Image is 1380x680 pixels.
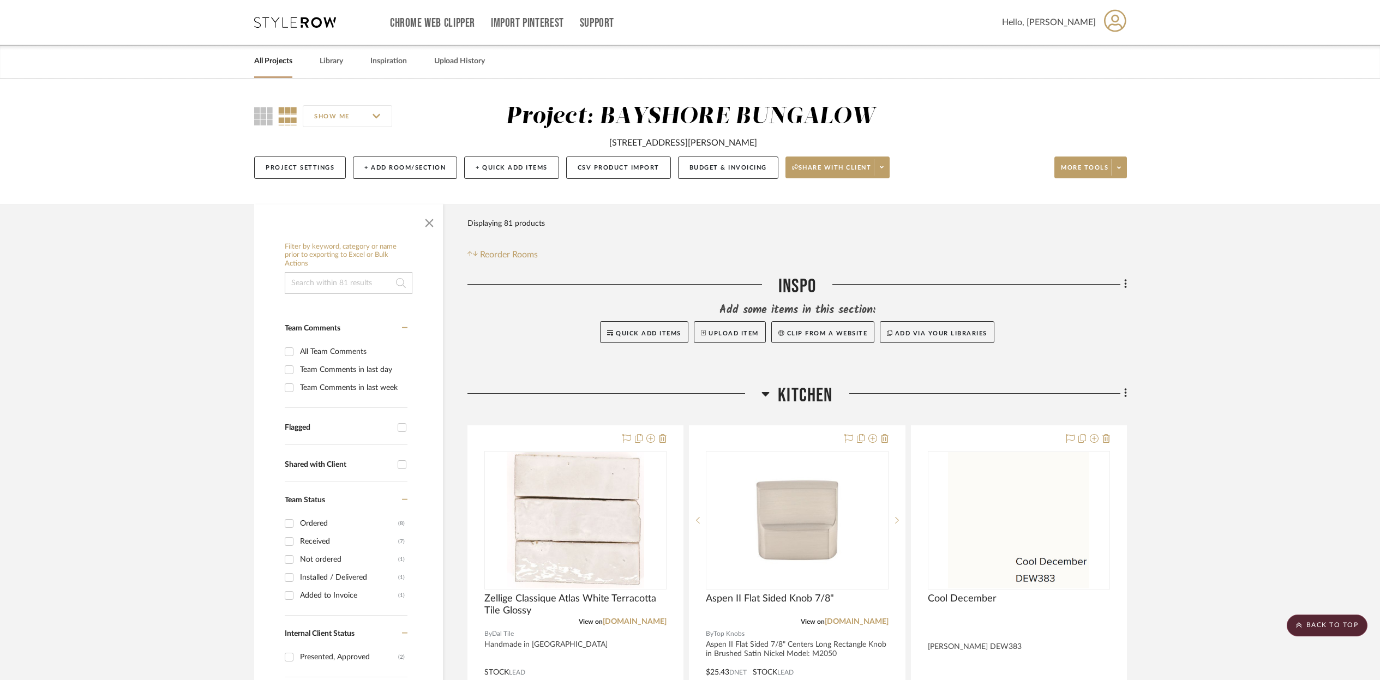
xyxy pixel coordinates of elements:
span: View on [579,618,603,625]
button: Add via your libraries [880,321,994,343]
div: Received [300,533,398,550]
div: Add some items in this section: [467,303,1127,318]
button: Budget & Invoicing [678,157,778,179]
div: Shared with Client [285,460,392,470]
button: Close [418,210,440,232]
div: Flagged [285,423,392,432]
div: (1) [398,569,405,586]
span: Share with client [792,164,872,180]
span: By [484,629,492,639]
a: All Projects [254,54,292,69]
a: Library [320,54,343,69]
button: Project Settings [254,157,346,179]
div: Displaying 81 products [467,213,545,234]
button: Reorder Rooms [467,248,538,261]
button: Upload Item [694,321,766,343]
span: Team Status [285,496,325,504]
div: Not ordered [300,551,398,568]
button: More tools [1054,157,1127,178]
div: 0 [706,452,887,589]
a: [DOMAIN_NAME] [825,618,889,625]
a: Chrome Web Clipper [390,19,475,28]
button: Quick Add Items [600,321,688,343]
span: Internal Client Status [285,630,355,637]
a: Import Pinterest [491,19,564,28]
button: + Add Room/Section [353,157,457,179]
span: Quick Add Items [616,330,681,336]
div: Ordered [300,515,398,532]
div: (2) [398,648,405,666]
input: Search within 81 results [285,272,412,294]
img: Zellige Classique Atlas White Terracotta Tile Glossy [507,452,644,588]
img: Cool December [948,452,1089,588]
span: Zellige Classique Atlas White Terracotta Tile Glossy [484,593,667,617]
span: Dal Tile [492,629,514,639]
button: Share with client [785,157,890,178]
span: By [706,629,713,639]
span: Reorder Rooms [480,248,538,261]
button: Clip from a website [771,321,874,343]
span: Aspen II Flat Sided Knob 7/8" [706,593,834,605]
span: Hello, [PERSON_NAME] [1002,16,1096,29]
div: Team Comments in last day [300,361,405,378]
span: View on [801,618,825,625]
div: (7) [398,533,405,550]
a: [DOMAIN_NAME] [603,618,667,625]
span: Kitchen [778,384,832,407]
div: Project: BAYSHORE BUNGALOW [506,105,875,128]
div: Team Comments in last week [300,379,405,396]
a: Upload History [434,54,485,69]
img: Aspen II Flat Sided Knob 7/8" [729,452,865,588]
span: More tools [1061,164,1108,180]
a: Inspiration [370,54,407,69]
div: [STREET_ADDRESS][PERSON_NAME] [609,136,757,149]
h6: Filter by keyword, category or name prior to exporting to Excel or Bulk Actions [285,243,412,268]
button: + Quick Add Items [464,157,559,179]
span: Cool December [928,593,997,605]
div: All Team Comments [300,343,405,360]
span: Top Knobs [713,629,745,639]
span: Team Comments [285,324,340,332]
div: Installed / Delivered [300,569,398,586]
scroll-to-top-button: BACK TO TOP [1287,615,1367,636]
button: CSV Product Import [566,157,671,179]
div: Added to Invoice [300,587,398,604]
div: (1) [398,587,405,604]
div: (8) [398,515,405,532]
div: Presented, Approved [300,648,398,666]
a: Support [580,19,614,28]
div: (1) [398,551,405,568]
